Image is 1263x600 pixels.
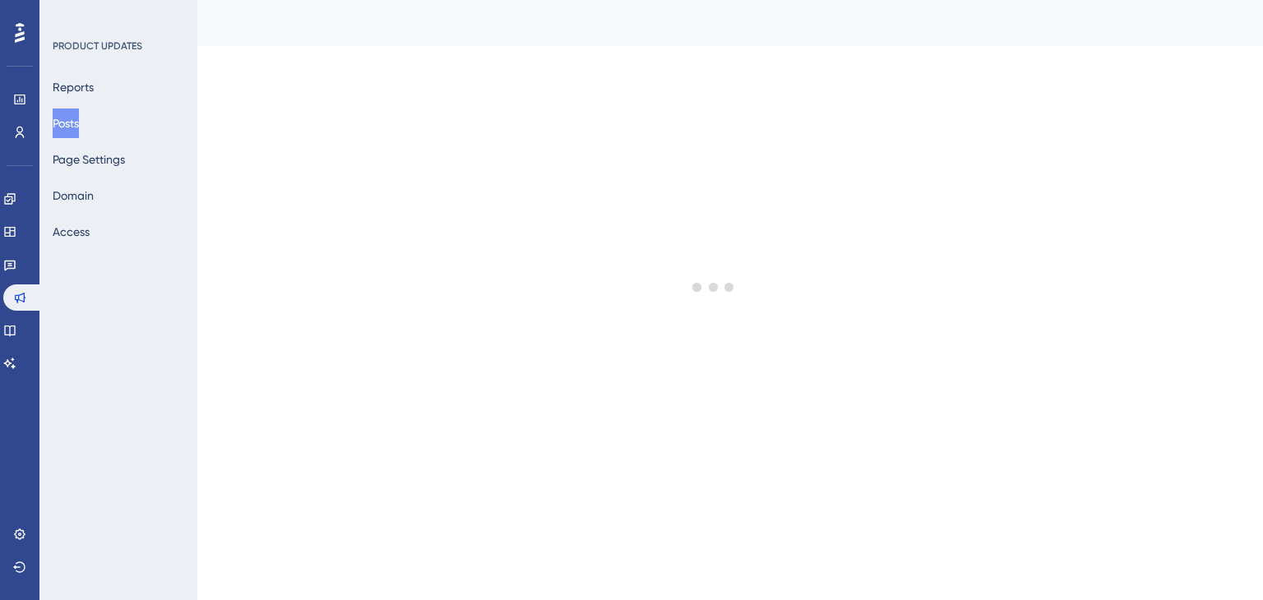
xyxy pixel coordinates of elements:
button: Domain [53,181,94,210]
button: Page Settings [53,145,125,174]
button: Posts [53,108,79,138]
button: Access [53,217,90,247]
div: PRODUCT UPDATES [53,39,142,53]
button: Reports [53,72,94,102]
